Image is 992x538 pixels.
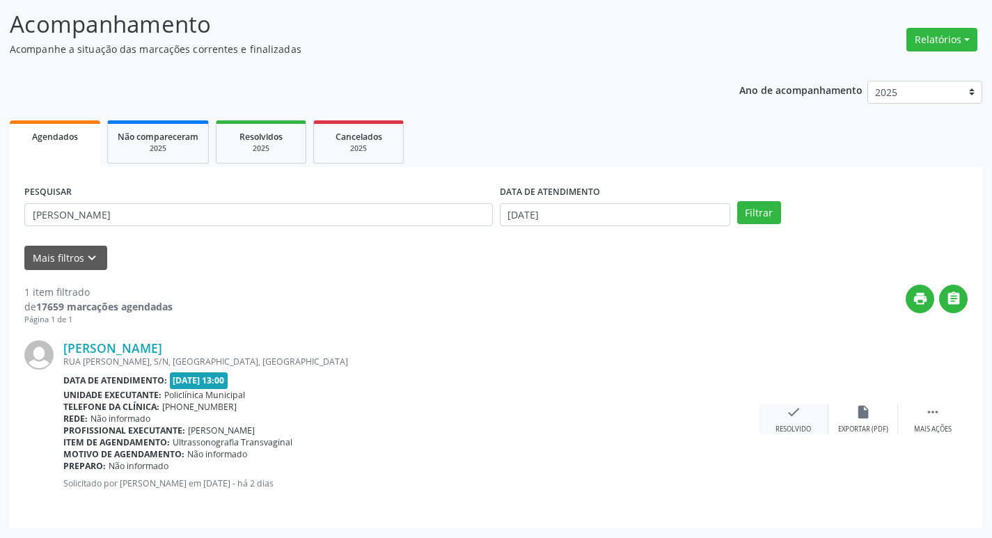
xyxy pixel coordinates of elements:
label: PESQUISAR [24,182,72,203]
i: insert_drive_file [856,404,871,420]
button: Mais filtroskeyboard_arrow_down [24,246,107,270]
span: Cancelados [336,131,382,143]
div: Página 1 de 1 [24,314,173,326]
div: de [24,299,173,314]
div: Mais ações [914,425,952,434]
label: DATA DE ATENDIMENTO [500,182,600,203]
p: Solicitado por [PERSON_NAME] em [DATE] - há 2 dias [63,477,759,489]
span: Agendados [32,131,78,143]
p: Acompanhe a situação das marcações correntes e finalizadas [10,42,691,56]
div: 1 item filtrado [24,285,173,299]
span: Não informado [90,413,150,425]
div: Resolvido [776,425,811,434]
span: Não informado [187,448,247,460]
div: 2025 [324,143,393,154]
b: Preparo: [63,460,106,472]
b: Profissional executante: [63,425,185,436]
button: Filtrar [737,201,781,225]
span: Não compareceram [118,131,198,143]
b: Item de agendamento: [63,436,170,448]
input: Selecione um intervalo [500,203,730,227]
button:  [939,285,968,313]
span: Resolvidos [239,131,283,143]
strong: 17659 marcações agendadas [36,300,173,313]
span: [PHONE_NUMBER] [162,401,237,413]
i:  [925,404,940,420]
div: RUA [PERSON_NAME], S/N, [GEOGRAPHIC_DATA], [GEOGRAPHIC_DATA] [63,356,759,367]
div: 2025 [118,143,198,154]
a: [PERSON_NAME] [63,340,162,356]
span: [PERSON_NAME] [188,425,255,436]
button: Relatórios [906,28,977,52]
b: Unidade executante: [63,389,162,401]
i: print [913,291,928,306]
i: check [786,404,801,420]
b: Telefone da clínica: [63,401,159,413]
span: [DATE] 13:00 [170,372,228,388]
i: keyboard_arrow_down [84,251,100,266]
p: Ano de acompanhamento [739,81,863,98]
input: Nome, CNS [24,203,493,227]
div: Exportar (PDF) [838,425,888,434]
img: img [24,340,54,370]
button: print [906,285,934,313]
p: Acompanhamento [10,7,691,42]
span: Policlínica Municipal [164,389,245,401]
span: Não informado [109,460,168,472]
b: Motivo de agendamento: [63,448,184,460]
i:  [946,291,961,306]
span: Ultrassonografia Transvaginal [173,436,292,448]
b: Rede: [63,413,88,425]
div: 2025 [226,143,296,154]
b: Data de atendimento: [63,374,167,386]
